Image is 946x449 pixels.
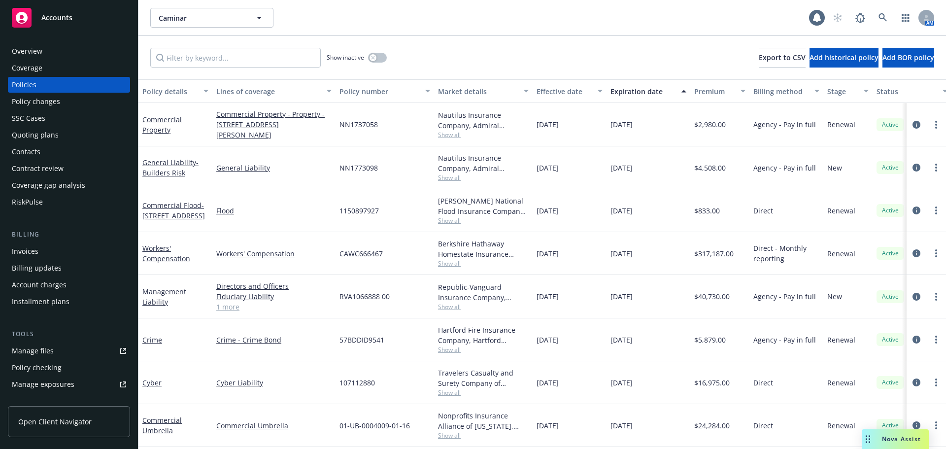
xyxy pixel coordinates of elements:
[759,53,806,62] span: Export to CSV
[438,173,529,182] span: Show all
[438,153,529,173] div: Nautilus Insurance Company, Admiral Insurance Group ([PERSON_NAME] Corporation), RT Specialty Ins...
[850,8,870,28] a: Report a Bug
[880,120,900,129] span: Active
[880,249,900,258] span: Active
[339,291,390,302] span: RVA1066888 00
[880,163,900,172] span: Active
[911,377,922,388] a: circleInformation
[694,206,720,216] span: $833.00
[911,205,922,216] a: circleInformation
[216,248,332,259] a: Workers' Compensation
[438,431,529,440] span: Show all
[827,119,855,130] span: Renewal
[880,206,900,215] span: Active
[12,110,45,126] div: SSC Cases
[759,48,806,68] button: Export to CSV
[911,162,922,173] a: circleInformation
[12,377,74,392] div: Manage exposures
[930,162,942,173] a: more
[438,345,529,354] span: Show all
[216,281,332,291] a: Directors and Officers
[8,393,130,409] a: Manage certificates
[690,79,749,103] button: Premium
[339,206,379,216] span: 1150897927
[12,94,60,109] div: Policy changes
[537,291,559,302] span: [DATE]
[694,86,735,97] div: Premium
[8,343,130,359] a: Manage files
[610,248,633,259] span: [DATE]
[142,287,186,307] a: Management Liability
[911,334,922,345] a: circleInformation
[138,79,212,103] button: Policy details
[882,48,934,68] button: Add BOR policy
[911,247,922,259] a: circleInformation
[8,230,130,240] div: Billing
[880,335,900,344] span: Active
[339,335,384,345] span: 57BDDID9541
[610,420,633,431] span: [DATE]
[8,94,130,109] a: Policy changes
[8,294,130,310] a: Installment plans
[339,163,378,173] span: NN1773098
[827,335,855,345] span: Renewal
[827,248,855,259] span: Renewal
[610,291,633,302] span: [DATE]
[753,335,816,345] span: Agency - Pay in full
[8,260,130,276] a: Billing updates
[339,378,375,388] span: 107112880
[537,248,559,259] span: [DATE]
[882,53,934,62] span: Add BOR policy
[8,4,130,32] a: Accounts
[610,335,633,345] span: [DATE]
[438,259,529,268] span: Show all
[8,43,130,59] a: Overview
[12,43,42,59] div: Overview
[12,243,38,259] div: Invoices
[810,48,878,68] button: Add historical policy
[753,243,819,264] span: Direct - Monthly reporting
[12,393,76,409] div: Manage certificates
[12,127,59,143] div: Quoting plans
[537,119,559,130] span: [DATE]
[438,388,529,397] span: Show all
[827,420,855,431] span: Renewal
[142,158,199,177] a: General Liability
[41,14,72,22] span: Accounts
[877,86,937,97] div: Status
[438,282,529,303] div: Republic-Vanguard Insurance Company, AmTrust Financial Services
[694,163,726,173] span: $4,508.00
[533,79,607,103] button: Effective date
[212,79,336,103] button: Lines of coverage
[8,161,130,176] a: Contract review
[216,206,332,216] a: Flood
[216,420,332,431] a: Commercial Umbrella
[438,131,529,139] span: Show all
[8,194,130,210] a: RiskPulse
[930,119,942,131] a: more
[216,109,332,140] a: Commercial Property - Property - [STREET_ADDRESS][PERSON_NAME]
[434,79,533,103] button: Market details
[336,79,434,103] button: Policy number
[8,127,130,143] a: Quoting plans
[880,421,900,430] span: Active
[216,163,332,173] a: General Liability
[810,53,878,62] span: Add historical policy
[880,378,900,387] span: Active
[12,77,36,93] div: Policies
[694,291,730,302] span: $40,730.00
[216,291,332,302] a: Fiduciary Liability
[930,291,942,303] a: more
[694,248,734,259] span: $317,187.00
[12,343,54,359] div: Manage files
[753,291,816,302] span: Agency - Pay in full
[930,205,942,216] a: more
[823,79,873,103] button: Stage
[327,53,364,62] span: Show inactive
[753,163,816,173] span: Agency - Pay in full
[694,378,730,388] span: $16,975.00
[880,292,900,301] span: Active
[827,163,842,173] span: New
[159,13,244,23] span: Caminar
[142,115,182,135] a: Commercial Property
